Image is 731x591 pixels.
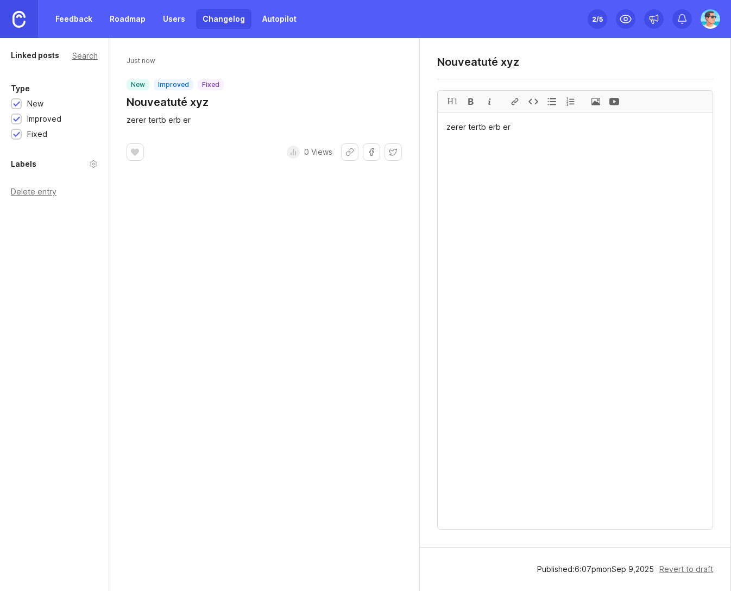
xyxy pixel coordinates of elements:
button: 2/5 [588,9,607,29]
p: 0 Views [304,147,332,158]
div: Delete entry [11,188,98,196]
div: Linked posts [11,49,59,62]
div: Labels [11,158,36,171]
div: Type [11,82,30,95]
div: Revert to draft [659,563,713,575]
button: Share on Facebook [363,143,380,161]
p: new [131,80,145,89]
textarea: zerer tertb erb er [438,112,713,529]
a: Users [156,9,192,29]
button: Share on X [385,143,402,161]
img: Benjamin Hareau [701,9,720,29]
div: Search [72,53,98,59]
a: Feedback [49,9,99,29]
div: Fixed [27,128,47,140]
a: Nouveatuté xyz [127,95,224,110]
div: 2 /5 [592,11,603,27]
a: Autopilot [256,9,303,29]
img: Canny Home [12,11,26,28]
textarea: Nouveatuté xyz [437,55,713,68]
div: zerer tertb erb er [127,114,402,126]
div: New [27,98,43,110]
span: Just now [127,55,155,66]
p: fixed [202,80,219,89]
div: Improved [27,113,61,125]
p: improved [158,80,189,89]
button: Share link [341,143,358,161]
a: Roadmap [103,9,152,29]
div: Published: 6 : 07 pm on Sep 9 , 2025 [537,563,654,575]
div: H1 [443,91,462,112]
a: Changelog [196,9,251,29]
